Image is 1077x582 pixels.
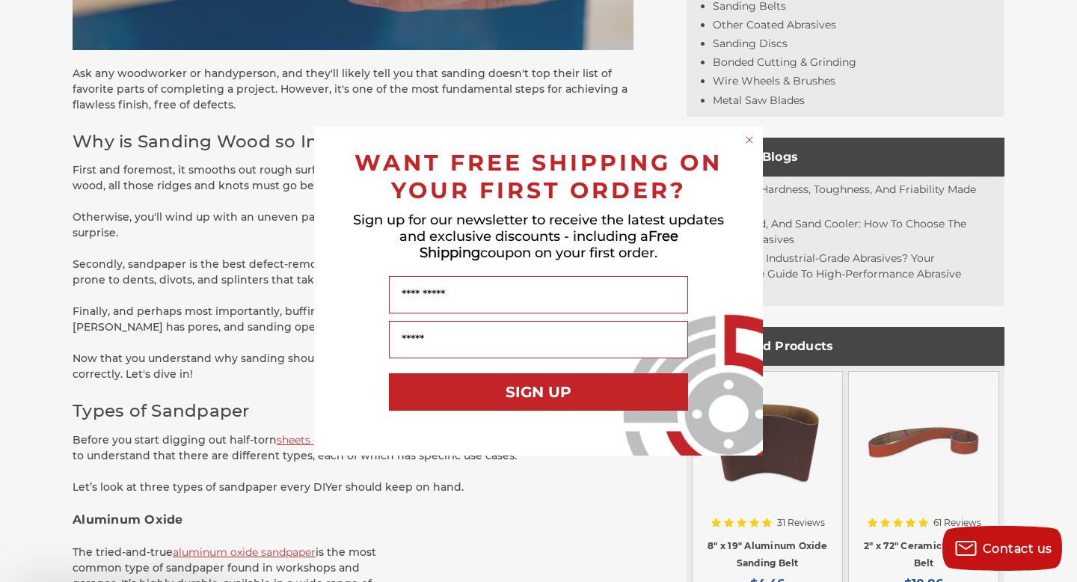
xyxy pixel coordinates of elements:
button: Contact us [942,526,1062,571]
span: WANT FREE SHIPPING ON YOUR FIRST ORDER? [355,149,722,204]
span: Free Shipping [420,228,678,261]
button: Close dialog [742,132,757,147]
button: SIGN UP [389,373,688,411]
span: Sign up for our newsletter to receive the latest updates and exclusive discounts - including a co... [353,212,724,261]
span: Contact us [983,542,1052,556]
